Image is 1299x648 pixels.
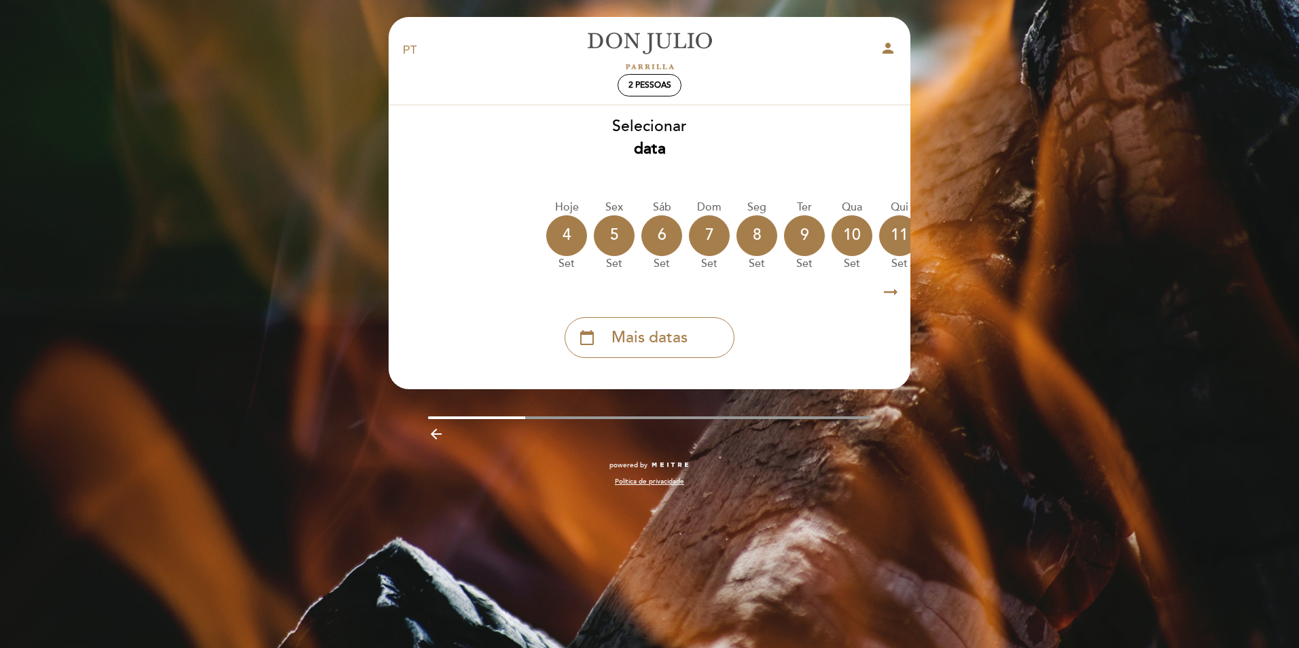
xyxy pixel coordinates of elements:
[579,326,595,349] i: calendar_today
[736,256,777,272] div: set
[428,426,444,442] i: arrow_backward
[594,200,635,215] div: Sex
[594,256,635,272] div: set
[609,461,647,470] span: powered by
[546,215,587,256] div: 4
[880,40,896,56] i: person
[784,256,825,272] div: set
[832,200,872,215] div: Qua
[615,477,684,486] a: Política de privacidade
[736,200,777,215] div: Seg
[388,115,911,160] div: Selecionar
[651,462,690,469] img: MEITRE
[689,256,730,272] div: set
[641,200,682,215] div: Sáb
[565,32,734,69] a: [PERSON_NAME]
[879,256,920,272] div: set
[689,215,730,256] div: 7
[546,256,587,272] div: set
[609,461,690,470] a: powered by
[641,215,682,256] div: 6
[736,215,777,256] div: 8
[634,139,666,158] b: data
[880,278,901,307] i: arrow_right_alt
[879,200,920,215] div: Qui
[689,200,730,215] div: Dom
[628,80,671,90] span: 2 pessoas
[546,200,587,215] div: Hoje
[611,327,688,349] span: Mais datas
[832,256,872,272] div: set
[784,200,825,215] div: Ter
[594,215,635,256] div: 5
[641,256,682,272] div: set
[880,40,896,61] button: person
[832,215,872,256] div: 10
[879,215,920,256] div: 11
[784,215,825,256] div: 9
